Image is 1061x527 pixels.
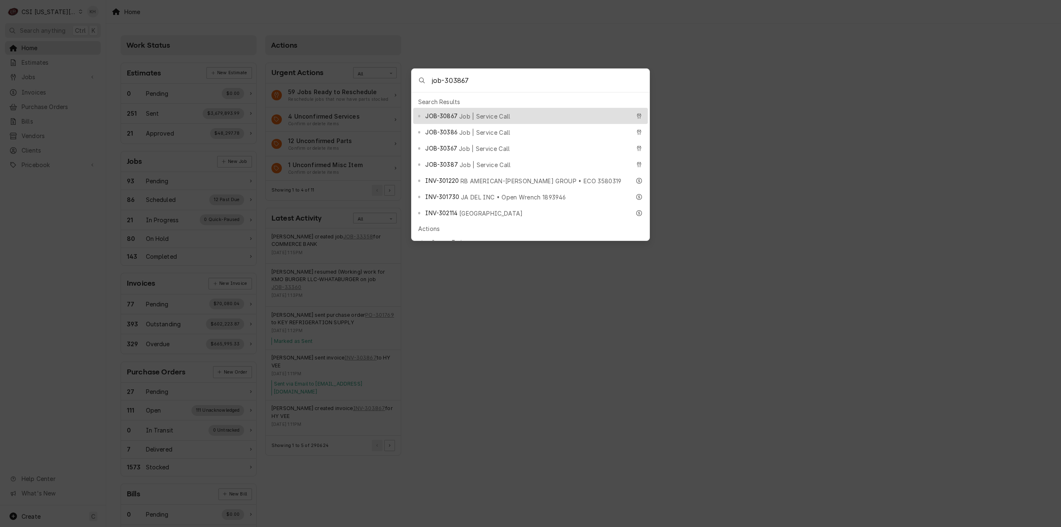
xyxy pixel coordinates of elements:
span: JOB-30387 [425,160,458,169]
span: Create Estimate [431,238,643,247]
span: Job | Service Call [460,160,511,169]
span: Job | Service Call [459,144,510,153]
span: INV-301730 [425,192,459,201]
span: JA DEL INC • Open Wrench 1893946 [461,193,566,202]
span: INV-301220 [425,176,459,185]
div: Search Results [413,96,648,108]
div: Suggestions [413,96,648,478]
span: JOB-30867 [425,112,457,120]
span: RB AMERICAN-[PERSON_NAME] GROUP • ECO 3580319 [460,177,621,185]
span: JOB-30367 [425,144,457,153]
input: Search anything [432,69,649,92]
span: Job | Service Call [459,128,511,137]
div: Global Command Menu [411,68,650,241]
span: JOB-30386 [425,128,457,136]
span: [GEOGRAPHIC_DATA] [459,209,523,218]
div: Actions [413,223,648,235]
span: Job | Service Call [459,112,511,121]
span: INV-302114 [425,209,458,217]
